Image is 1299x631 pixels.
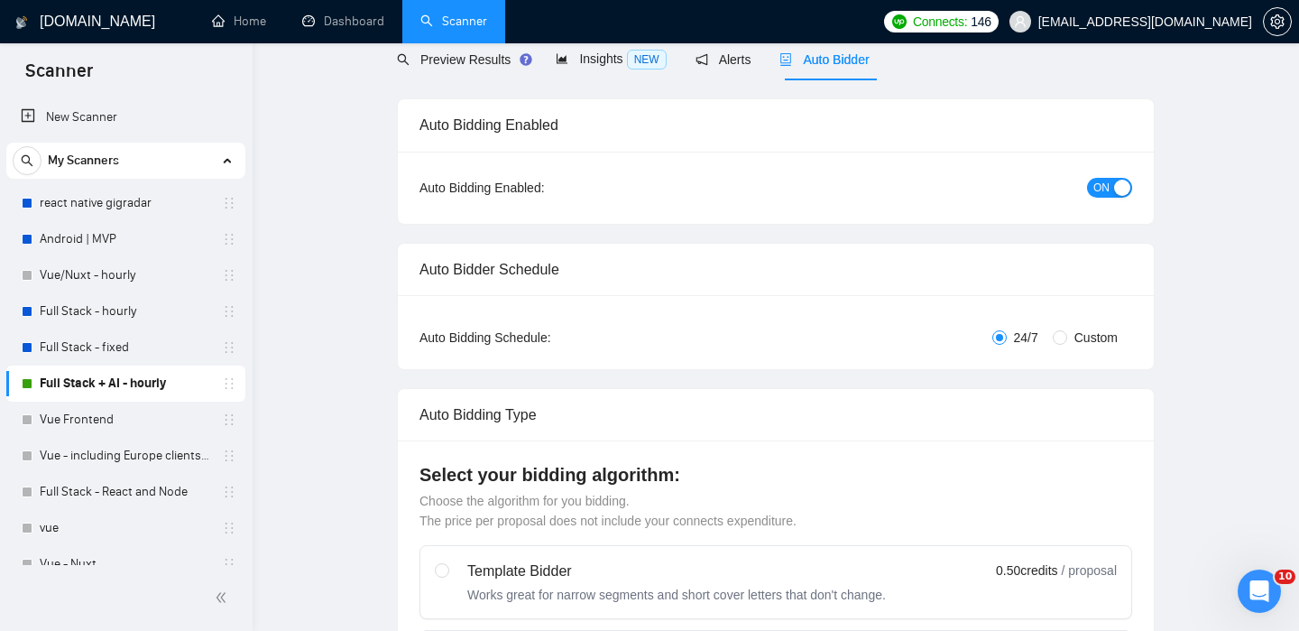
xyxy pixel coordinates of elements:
span: Choose the algorithm for you bidding. The price per proposal does not include your connects expen... [419,494,797,528]
a: vue [40,510,211,546]
a: New Scanner [21,99,231,135]
span: 10 [1275,570,1295,584]
a: searchScanner [420,14,487,29]
span: area-chart [556,52,568,65]
span: holder [222,376,236,391]
span: ON [1093,178,1110,198]
img: logo [15,8,28,37]
span: 24/7 [1007,328,1046,348]
span: NEW [627,50,667,70]
span: robot [779,53,792,66]
a: homeHome [212,14,266,29]
div: Auto Bidding Enabled: [419,178,657,198]
a: Vue Frontend [40,402,211,438]
a: dashboardDashboard [302,14,384,29]
span: holder [222,232,236,246]
div: Auto Bidding Type [419,389,1132,441]
span: double-left [215,589,233,607]
a: Vue/Nuxt - hourly [40,257,211,293]
span: Preview Results [397,52,527,67]
div: Works great for narrow segments and short cover letters that don't change. [467,586,886,604]
a: Vue - Nuxt [40,546,211,582]
span: search [14,154,41,167]
span: holder [222,268,236,283]
span: 0.50 credits [996,561,1057,580]
span: holder [222,340,236,355]
button: setting [1263,7,1292,36]
div: Auto Bidding Enabled [419,99,1132,151]
span: Insights [556,51,666,66]
a: Full Stack - React and Node [40,474,211,510]
a: Full Stack - hourly [40,293,211,329]
span: Auto Bidder [779,52,869,67]
span: search [397,53,410,66]
button: search [13,146,41,175]
span: My Scanners [48,143,119,179]
span: Custom [1067,328,1125,348]
span: holder [222,196,236,210]
div: Template Bidder [467,561,886,582]
li: New Scanner [6,99,245,135]
img: upwork-logo.png [892,14,907,29]
iframe: Intercom live chat [1238,570,1281,613]
h4: Select your bidding algorithm: [419,462,1132,487]
div: Tooltip anchor [518,51,534,68]
span: setting [1264,14,1291,29]
span: Connects: [913,12,967,32]
span: holder [222,413,236,427]
span: holder [222,449,236,463]
a: Full Stack - fixed [40,329,211,366]
span: / proposal [1062,561,1117,580]
span: holder [222,557,236,571]
a: Vue - including Europe clients | only search title [40,438,211,474]
span: holder [222,304,236,319]
span: Scanner [11,58,107,96]
span: holder [222,521,236,535]
span: Alerts [696,52,751,67]
div: Auto Bidding Schedule: [419,328,657,348]
a: react native gigradar [40,185,211,221]
a: Android | MVP [40,221,211,257]
a: setting [1263,14,1292,29]
div: Auto Bidder Schedule [419,244,1132,295]
a: Full Stack + AI - hourly [40,366,211,402]
span: notification [696,53,708,66]
span: 146 [971,12,990,32]
span: user [1014,15,1027,28]
span: holder [222,485,236,499]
